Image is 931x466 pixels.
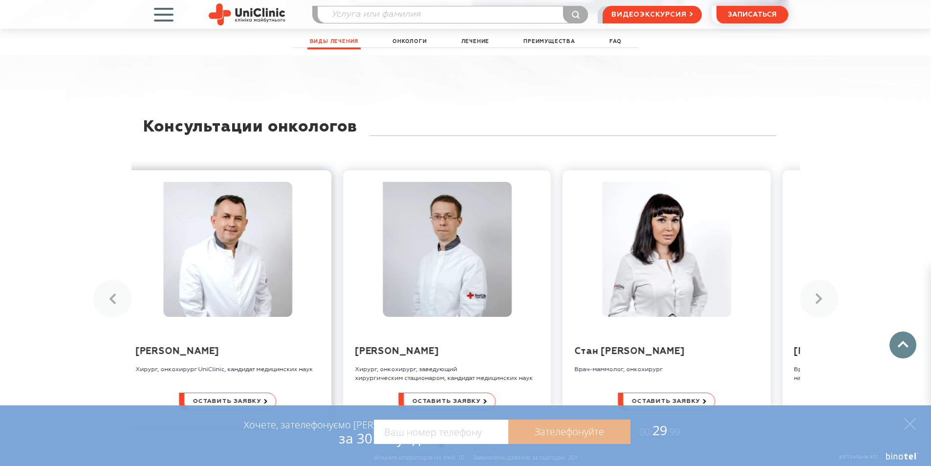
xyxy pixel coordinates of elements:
a: Оставить заявку [398,393,496,410]
input: Услуга или фамилия [318,6,588,23]
span: Оставить заявку [412,393,480,410]
span: 29 [630,421,680,439]
a: видеоэкскурсия [603,6,701,23]
a: Лечение [459,36,492,47]
a: Зателефонуйте [508,420,630,444]
span: :99 [667,425,680,438]
span: Оставить заявку [193,393,261,410]
a: Стан [PERSON_NAME] [574,347,684,356]
a: Віртуальна АТС [828,453,919,466]
span: видеоэкскурсия [611,6,686,23]
div: Консультации онкологов [143,118,358,155]
a: [PERSON_NAME] [355,347,438,356]
p: Хирург, онкохирург, заведующий хирургическим стационаром, кандидат медицинских наук [355,365,539,383]
a: Онкологи [390,36,429,47]
a: [PERSON_NAME] [135,347,219,356]
a: Виды лечения [307,36,361,47]
button: записаться [716,6,788,23]
span: Оставить заявку [631,393,700,410]
a: Оставить заявку [179,393,276,410]
a: Оставить заявку [618,393,715,410]
img: Site [209,3,285,25]
p: Хирург, онкохирург UniClinic, кандидат медицинских наук [135,365,320,374]
span: 00: [639,425,652,438]
a: Преимущества [521,36,578,47]
div: Вільних операторів на лінії: 10 Замовлень дзвінків за сьогодні: 20+ [374,453,578,461]
input: Ваш номер телефону [374,420,508,444]
a: FAQ [607,36,624,47]
span: записаться [728,11,777,18]
span: Віртуальна АТС [839,454,879,460]
div: Хочете, зателефонуємо [PERSON_NAME] [244,419,426,446]
p: Врач-маммолог, онкохирург [574,365,758,374]
a: [PERSON_NAME] [794,347,877,356]
span: за 30 секунд? [339,429,426,447]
